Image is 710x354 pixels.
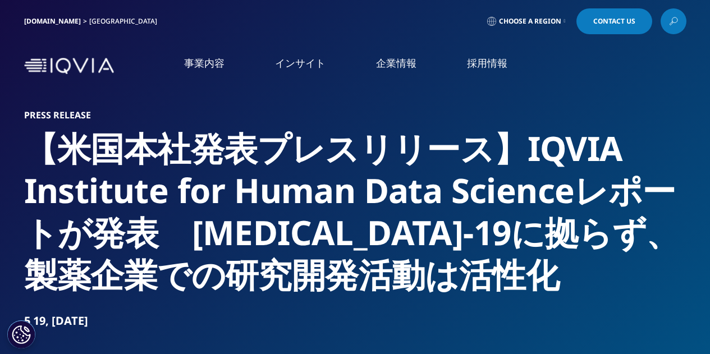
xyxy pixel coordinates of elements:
a: 事業内容 [184,56,225,70]
span: Contact Us [593,18,635,25]
h1: Press Release [24,109,686,121]
h2: 【米国本社発表プレスリリース】IQVIA Institute for Human Data Scienceレポートが発表 [MEDICAL_DATA]-19に拠らず、製薬企業での研究開発活動は活性化 [24,127,686,296]
a: [DOMAIN_NAME] [24,16,81,26]
div: [GEOGRAPHIC_DATA] [89,17,162,26]
a: Contact Us [576,8,652,34]
span: Choose a Region [499,17,561,26]
button: Cookie 設定 [7,320,35,348]
a: 採用情報 [467,56,507,70]
nav: Primary [118,39,686,93]
a: インサイト [275,56,326,70]
div: 5 19, [DATE] [24,313,686,329]
a: 企業情報 [376,56,416,70]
